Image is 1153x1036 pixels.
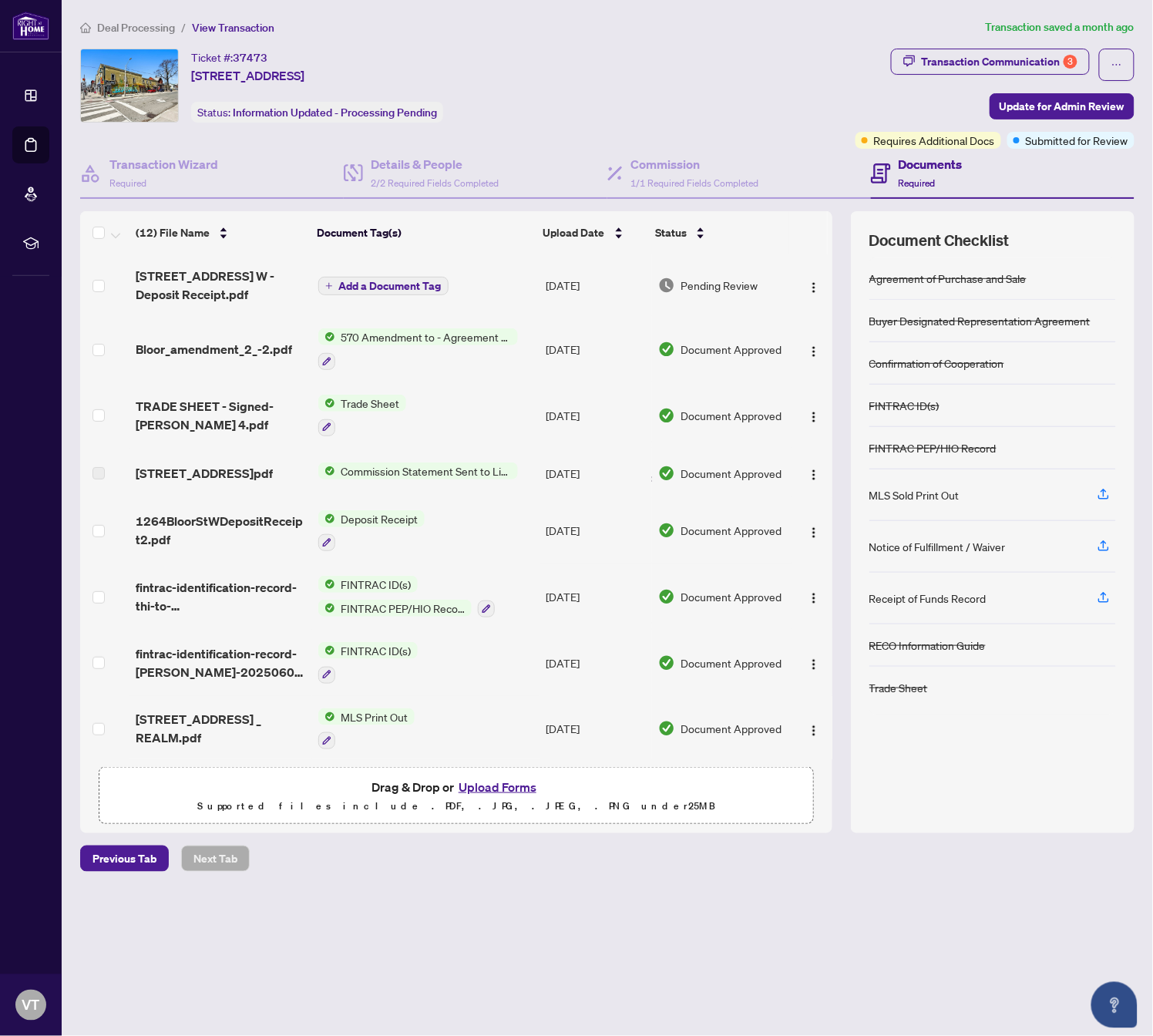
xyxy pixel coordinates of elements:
span: Commission Statement Sent to Listing Brokerage [335,462,518,479]
span: 2/2 Required Fields Completed [371,177,499,189]
button: Status IconTrade Sheet [318,395,406,436]
span: VT [22,994,40,1016]
button: Next Tab [181,846,250,872]
span: (12) File Name [136,224,210,241]
td: [DATE] [540,563,652,630]
img: Logo [808,345,820,358]
span: Add a Document Tag [339,281,442,291]
div: Agreement of Purchase and Sale [869,270,1027,287]
span: Document Approved [681,407,782,424]
span: Upload Date [543,224,605,241]
th: (12) File Name [129,211,311,254]
button: Previous Tab [80,846,169,872]
button: Open asap [1091,982,1138,1028]
button: Logo [802,716,826,741]
span: 1264BloorStWDepositReceipt2.pdf [136,512,305,549]
span: Status [655,224,687,241]
td: [DATE] [540,382,652,449]
td: [DATE] [540,696,652,762]
img: Logo [808,469,820,481]
div: Status: [191,102,443,123]
span: Information Updated - Processing Pending [233,106,437,119]
img: Document Status [658,341,675,358]
span: 570 Amendment to - Agreement of Purchase and Sale - Commercial [335,328,518,345]
button: Add a Document Tag [318,276,449,296]
td: [DATE] [540,449,652,498]
span: home [80,22,91,33]
span: fintrac-identification-record-[PERSON_NAME]-20250602-093656.pdf [136,644,305,681]
div: Trade Sheet [869,679,928,696]
button: Logo [802,273,826,298]
button: Transaction Communication3 [891,49,1090,75]
span: Update for Admin Review [1000,94,1124,119]
img: Document Status [658,720,675,737]
span: Bloor_amendment_2_-2.pdf [136,340,292,358]
img: Logo [808,281,820,294]
span: [STREET_ADDRESS]pdf [136,464,273,483]
span: Submitted for Review [1026,132,1128,149]
th: Upload Date [537,211,649,254]
span: MLS Print Out [335,708,415,725]
div: FINTRAC ID(s) [869,397,940,414]
th: Status [649,211,789,254]
td: [DATE] [540,316,652,382]
span: Document Approved [681,341,782,358]
span: TRADE SHEET - Signed- [PERSON_NAME] 4.pdf [136,397,305,434]
div: Buyer Designated Representation Agreement [869,312,1091,329]
button: Logo [802,461,826,486]
button: Logo [802,337,826,362]
th: Document Tag(s) [311,211,537,254]
button: Upload Forms [454,777,541,797]
span: Document Checklist [869,230,1010,251]
img: Status Icon [318,462,335,479]
div: Receipt of Funds Record [869,590,987,607]
button: Logo [802,651,826,675]
td: [DATE] [540,630,652,696]
h4: Transaction Wizard [109,155,218,173]
p: Supported files include .PDF, .JPG, .JPEG, .PNG under 25 MB [109,797,804,816]
img: Logo [808,411,820,423]
span: Requires Additional Docs [874,132,995,149]
button: Update for Admin Review [990,93,1135,119]
span: Document Approved [681,465,782,482]
button: Status IconMLS Print Out [318,708,415,750]
button: Logo [802,584,826,609]
h4: Commission [630,155,758,173]
span: Deal Processing [97,21,175,35]
article: Transaction saved a month ago [986,18,1135,36]
div: RECO Information Guide [869,637,986,654]
span: Drag & Drop or [371,777,541,797]
span: Document Approved [681,654,782,671]
img: Status Icon [318,708,335,725]
img: Status Icon [318,328,335,345]
img: Logo [808,526,820,539]
span: 37473 [233,51,267,65]
span: Document Approved [681,588,782,605]
button: Status IconFINTRAC ID(s) [318,642,418,684]
h4: Documents [899,155,963,173]
span: FINTRAC PEP/HIO Record [335,600,472,617]
span: View Transaction [192,21,274,35]
span: Previous Tab [92,846,156,871]
span: [STREET_ADDRESS] W - Deposit Receipt.pdf [136,267,305,304]
button: Logo [802,403,826,428]
div: 3 [1064,55,1077,69]
img: Document Status [658,588,675,605]
div: FINTRAC PEP/HIO Record [869,439,997,456]
span: Required [899,177,936,189]
img: Logo [808,725,820,737]
span: fintrac-identification-record-thi-to-[PERSON_NAME]-20250602-094156.pdf [136,578,305,615]
span: FINTRAC ID(s) [335,576,418,593]
button: Status IconFINTRAC ID(s)Status IconFINTRAC PEP/HIO Record [318,576,495,617]
div: Confirmation of Cooperation [869,355,1004,372]
span: Required [109,177,146,189]
img: Logo [808,592,820,604]
button: Status Icon570 Amendment to - Agreement of Purchase and Sale - Commercial [318,328,518,370]
img: Status Icon [318,395,335,412]
img: Logo [808,658,820,671]
span: Document Approved [681,720,782,737]
img: Status Icon [318,642,335,659]
span: Document Approved [681,522,782,539]
img: Status Icon [318,600,335,617]
span: ellipsis [1111,59,1122,70]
